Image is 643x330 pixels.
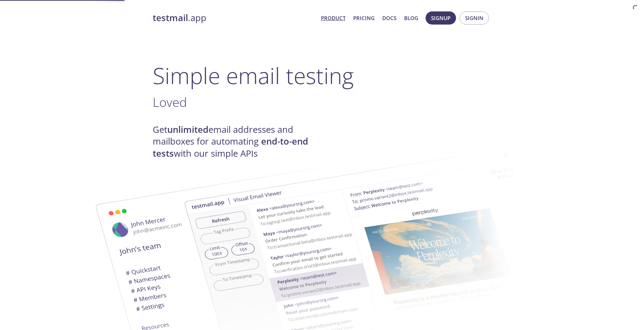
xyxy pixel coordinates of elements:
[167,123,208,136] strong: unlimited
[153,124,322,159] h4: Get email addresses and mailboxes for automating with our simple APIs
[153,62,491,89] h1: Simple email testing
[404,13,418,22] a: Blog
[153,12,315,24] a: testmail.app
[382,13,396,22] a: Docs
[153,135,308,159] strong: end-to-end tests
[353,13,375,22] a: Pricing
[153,93,187,111] span: Loved
[459,11,489,25] button: Signin
[426,11,456,25] button: Signup
[431,13,450,22] span: Signup
[321,13,346,22] a: Product
[465,13,483,22] span: Signin
[153,12,188,24] strong: testmail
